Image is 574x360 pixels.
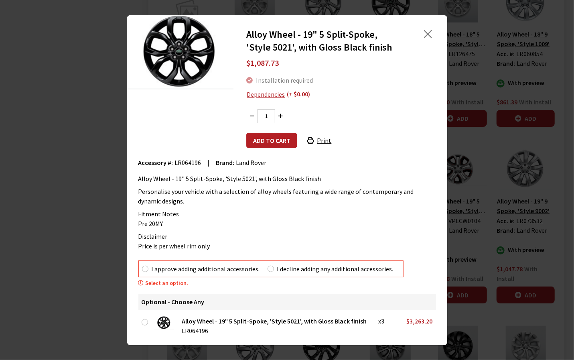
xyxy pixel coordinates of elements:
[138,219,436,228] div: Pre 20MY.
[142,298,205,306] span: Optional - Choose Any
[246,54,434,72] div: $1,087.73
[154,316,174,330] img: Image for Alloy Wheel - 19" 5 Split-Spoke, 'Style 5021', with Gloss Black finish
[138,232,168,241] label: Disclaimer
[246,28,401,54] h2: Alloy Wheel - 19" 5 Split-Spoke, 'Style 5021', with Gloss Black finish
[138,158,173,167] label: Accessory #:
[246,89,285,100] button: Dependencies
[182,326,369,336] div: LR064196
[300,133,338,148] button: Print
[400,316,432,326] div: $3,263.20
[236,159,267,167] span: Land Rover
[138,209,179,219] label: Fitment Notes
[422,28,434,40] button: Close
[182,316,369,326] div: Alloy Wheel - 19" 5 Split-Spoke, 'Style 5021', with Gloss Black finish
[256,76,313,84] span: Installation required
[246,133,297,148] button: Add to cart
[277,264,393,274] label: I decline adding any additional accessories.
[208,159,210,167] span: |
[138,187,436,206] div: Personalise your vehicle with a selection of alloy wheels featuring a wide range of contemporary ...
[138,174,436,183] div: Alloy Wheel - 19" 5 Split-Spoke, 'Style 5021', with Gloss Black finish
[127,15,234,90] img: Image for Alloy Wheel - 19" 5 Split-Spoke, 'Style 5021', with Gloss Black finish
[287,89,310,100] span: (+ $0.00)
[138,241,436,251] div: Price is per wheel rim only.
[216,158,235,167] label: Brand:
[138,279,436,287] div: Select an option.
[152,264,260,274] label: I approve adding additional accessories.
[175,159,201,167] span: LR064196
[378,316,390,326] div: x3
